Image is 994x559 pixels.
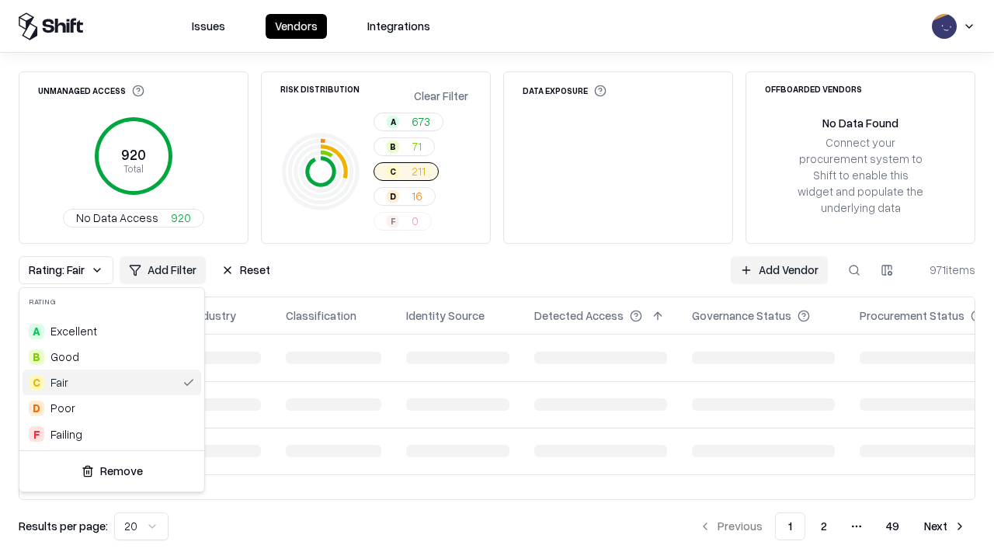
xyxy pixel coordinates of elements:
span: Excellent [50,323,97,339]
div: Failing [50,426,82,443]
button: Remove [26,457,198,485]
div: C [29,375,44,391]
span: Good [50,349,79,365]
span: Fair [50,374,68,391]
div: Poor [50,400,75,416]
div: Rating [19,288,204,315]
div: B [29,349,44,365]
div: F [29,426,44,442]
div: D [29,401,44,416]
div: Suggestions [19,315,204,450]
div: A [29,324,44,339]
